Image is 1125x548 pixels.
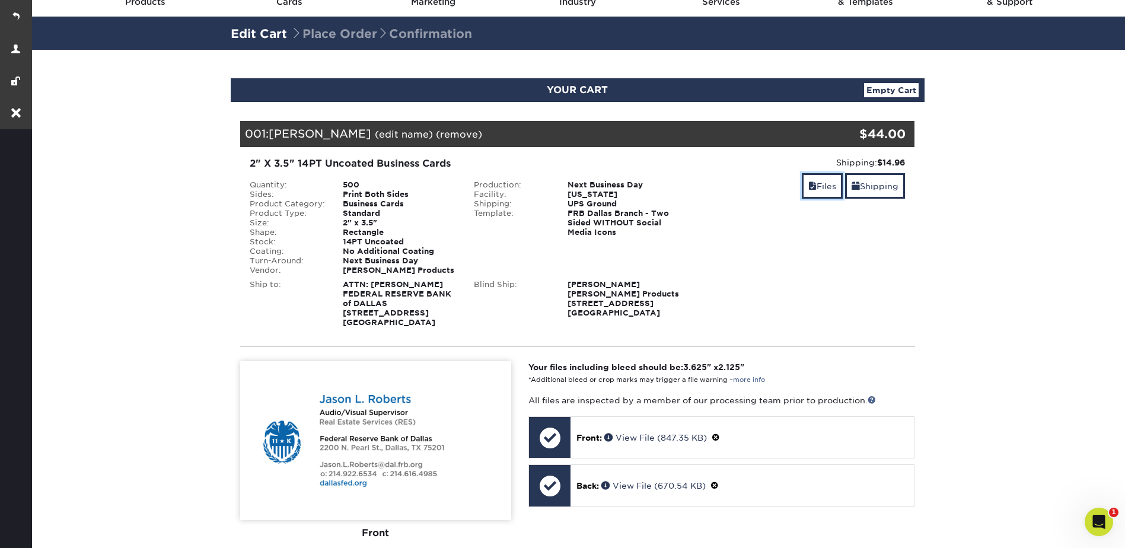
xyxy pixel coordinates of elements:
div: Rectangle [334,228,465,237]
div: Blind Ship: [465,280,559,318]
strong: [PERSON_NAME] [PERSON_NAME] Products [STREET_ADDRESS] [GEOGRAPHIC_DATA] [568,280,679,317]
div: Shipping: [699,157,906,168]
div: Next Business Day [334,256,465,266]
div: Facility: [465,190,559,199]
span: Place Order Confirmation [291,27,472,41]
a: Empty Cart [864,83,919,97]
strong: ATTN: [PERSON_NAME] FEDERAL RESERVE BANK of DALLAS [STREET_ADDRESS] [GEOGRAPHIC_DATA] [343,280,451,327]
strong: Your files including bleed should be: " x " [528,362,744,372]
div: 2" X 3.5" 14PT Uncoated Business Cards [250,157,681,171]
div: Shipping: [465,199,559,209]
a: (remove) [436,129,482,140]
div: Front [240,520,511,546]
div: Coating: [241,247,334,256]
div: Template: [465,209,559,237]
span: YOUR CART [547,84,608,95]
a: Files [802,173,843,199]
div: No Additional Coating [334,247,465,256]
small: *Additional bleed or crop marks may trigger a file warning – [528,376,765,384]
div: Size: [241,218,334,228]
div: 500 [334,180,465,190]
div: Turn-Around: [241,256,334,266]
div: Sides: [241,190,334,199]
a: more info [733,376,765,384]
span: 2.125 [718,362,740,372]
a: Edit Cart [231,27,287,41]
div: [US_STATE] [559,190,690,199]
a: (edit name) [375,129,433,140]
a: View File (670.54 KB) [601,481,706,490]
div: Business Cards [334,199,465,209]
a: View File (847.35 KB) [604,433,707,442]
div: Next Business Day [559,180,690,190]
div: Print Both Sides [334,190,465,199]
span: 1 [1109,508,1118,517]
span: [PERSON_NAME] [269,127,371,140]
div: 2" x 3.5" [334,218,465,228]
div: [PERSON_NAME] Products [334,266,465,275]
p: All files are inspected by a member of our processing team prior to production. [528,394,914,406]
div: FRB Dallas Branch - Two Sided WITHOUT Social Media Icons [559,209,690,237]
div: Standard [334,209,465,218]
iframe: Intercom live chat [1085,508,1113,536]
span: files [808,181,817,191]
span: Front: [576,433,602,442]
div: 14PT Uncoated [334,237,465,247]
a: Shipping [845,173,905,199]
div: Quantity: [241,180,334,190]
div: Stock: [241,237,334,247]
span: shipping [852,181,860,191]
iframe: Google Customer Reviews [3,512,101,544]
div: 001: [240,121,802,147]
div: $44.00 [802,125,906,143]
div: Product Category: [241,199,334,209]
div: Product Type: [241,209,334,218]
div: Ship to: [241,280,334,327]
strong: $14.96 [877,158,905,167]
div: UPS Ground [559,199,690,209]
div: Shape: [241,228,334,237]
span: 3.625 [683,362,707,372]
div: Vendor: [241,266,334,275]
div: Production: [465,180,559,190]
span: Back: [576,481,599,490]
